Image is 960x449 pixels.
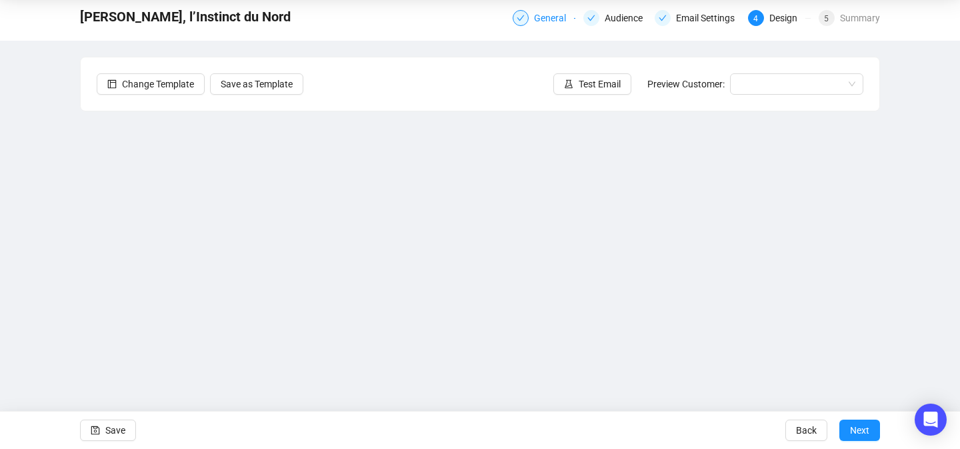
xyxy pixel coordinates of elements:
div: Email Settings [655,10,740,26]
div: Email Settings [676,10,743,26]
div: General [534,10,574,26]
span: 4 [753,14,758,23]
span: save [91,426,100,435]
div: Audience [605,10,651,26]
button: Save [80,420,136,441]
span: Save as Template [221,77,293,91]
button: Change Template [97,73,205,95]
span: check [659,14,667,22]
span: layout [107,79,117,89]
span: check [517,14,525,22]
span: experiment [564,79,573,89]
div: 4Design [748,10,811,26]
span: Bengt Lindström, l’Instinct du Nord [80,6,291,27]
span: Change Template [122,77,194,91]
div: Design [769,10,805,26]
button: Back [785,420,827,441]
button: Test Email [553,73,631,95]
button: Save as Template [210,73,303,95]
div: 5Summary [819,10,880,26]
div: Summary [840,10,880,26]
span: Back [796,412,817,449]
div: Audience [583,10,646,26]
span: Next [850,412,869,449]
button: Next [839,420,880,441]
span: Save [105,412,125,449]
span: check [587,14,595,22]
span: 5 [824,14,829,23]
span: Test Email [579,77,621,91]
span: Preview Customer: [647,79,725,89]
div: General [513,10,575,26]
div: Open Intercom Messenger [915,404,947,436]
